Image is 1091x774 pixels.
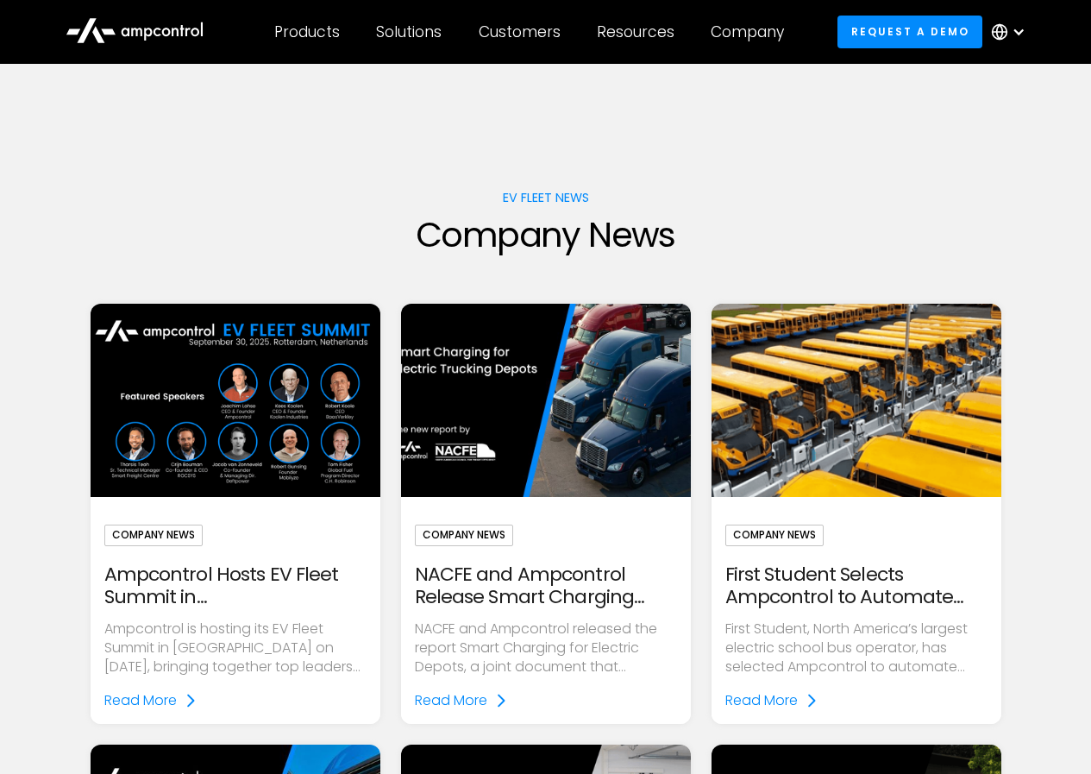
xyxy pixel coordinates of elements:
div: Company News [104,525,203,545]
div: Read More [725,691,798,710]
div: Customers [479,22,561,41]
div: Ampcontrol Hosts EV Fleet Summit in [GEOGRAPHIC_DATA] to Advance Electric Fleet Management in [GE... [104,563,367,609]
div: NACFE and Ampcontrol Release Smart Charging Report for Electric Truck Depots [415,563,677,609]
div: Company News [725,525,824,545]
div: Company [711,22,784,41]
div: Company News [415,525,513,545]
p: First Student, North America’s largest electric school bus operator, has selected Ampcontrol to a... [725,620,988,677]
a: Read More [104,691,198,710]
h1: Company News [416,214,675,255]
div: Solutions [376,22,442,41]
a: Read More [725,691,818,710]
div: Read More [104,691,177,710]
div: First Student Selects Ampcontrol to Automate Electric Transportation [725,563,988,609]
p: Ampcontrol is hosting its EV Fleet Summit in [GEOGRAPHIC_DATA] on [DATE], bringing together top l... [104,620,367,677]
a: Request a demo [837,16,982,47]
div: Read More [415,691,487,710]
div: Resources [597,22,674,41]
a: Read More [415,691,508,710]
div: Products [274,22,340,41]
div: EV fleet news [503,188,589,207]
p: NACFE and Ampcontrol released the report Smart Charging for Electric Depots, a joint document tha... [415,620,677,677]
